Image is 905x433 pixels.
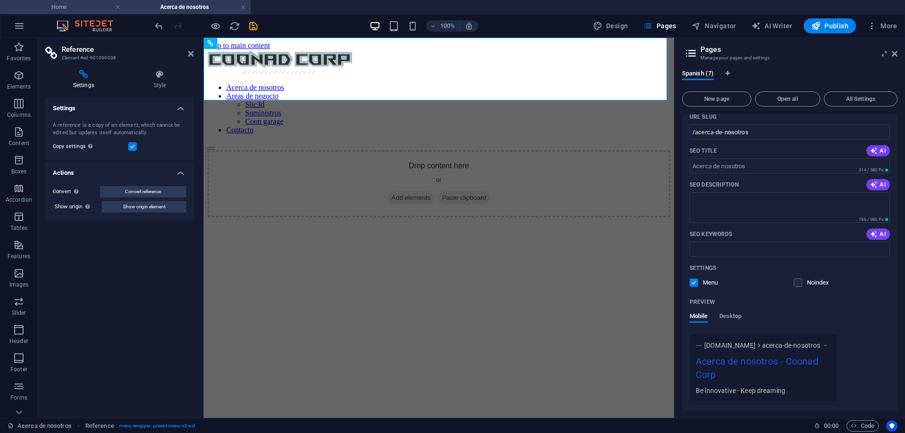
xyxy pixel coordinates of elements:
[639,18,680,33] button: Pages
[703,278,733,287] p: Menu
[690,113,716,121] p: URL SLUG
[53,186,100,197] label: Convert
[53,122,186,137] div: A reference is a copy of an element, which cannot be edited but updates itself automatically.
[10,366,27,373] p: Footer
[4,4,66,12] a: Skip to main content
[700,54,879,62] h3: Manage your pages and settings
[45,70,126,90] h4: Settings
[866,145,890,156] button: AI
[235,154,287,167] span: Paste clipboard
[859,217,883,222] span: 196 / 990 Px
[759,96,816,102] span: Open all
[690,192,890,223] textarea: The text in search results and social media
[118,420,195,432] span: . menu-wrapper .preset-menu-v2-xxl
[589,18,632,33] button: Design
[6,196,32,204] p: Accordion
[751,21,792,31] span: AI Writer
[831,422,832,429] span: :
[691,21,736,31] span: Navigator
[688,18,740,33] button: Navigator
[686,96,747,102] span: New page
[85,420,195,432] nav: breadcrumb
[54,20,125,32] img: Editor Logo
[62,45,194,54] h2: Reference
[867,21,897,31] span: More
[824,420,839,432] span: 00 00
[7,83,31,90] p: Elements
[126,70,194,90] h4: Style
[696,343,702,349] img: Coonadcorplogosinfondooscuro-Qa2j00yxV-zHT0IIZ7sYDw-91g6T-oXID2D2xZszXUm-A.png
[125,2,251,12] h4: Acerca de nosotros
[748,18,796,33] button: AI Writer
[12,309,26,317] p: Slider
[690,181,739,188] p: SEO Description
[248,21,259,32] i: Save (Ctrl+S)
[682,68,714,81] span: Spanish (7)
[9,337,28,345] p: Header
[102,201,186,212] button: Show origin element
[690,158,890,173] input: The page title in search results and browser tabs
[643,21,676,31] span: Pages
[690,124,890,139] input: Last part of the URL for this page
[762,341,821,350] span: acerca-de-nosotros
[755,91,820,106] button: Open all
[866,229,890,240] button: AI
[440,20,455,32] h6: 100%
[210,20,221,32] button: Click here to leave preview mode and continue editing
[870,181,886,188] span: AI
[851,420,874,432] span: Code
[55,201,102,212] label: Show origin
[10,394,27,401] p: Forms
[8,420,72,432] a: Click to cancel selection. Double-click to open Pages
[247,20,259,32] button: save
[824,91,897,106] button: All Settings
[62,54,175,62] h3: Element #ed-901099038
[125,186,161,197] span: Convert reference
[45,97,194,114] h4: Settings
[85,420,114,432] span: Click to select. Double-click to edit
[700,45,897,54] h2: Pages
[690,298,715,306] p: Preview
[690,230,732,238] p: SEO Keywords
[847,420,879,432] button: Code
[690,147,717,155] p: SEO Title
[100,186,186,197] button: Convert reference
[828,96,893,102] span: All Settings
[45,162,194,179] h4: Actions
[229,20,240,32] button: reload
[690,264,716,272] p: Settings
[719,310,742,324] span: Desktop
[593,21,628,31] span: Design
[8,139,29,147] p: Content
[123,201,165,212] span: Show origin element
[465,22,473,30] i: On resize automatically adjust zoom level to fit chosen device.
[804,18,856,33] button: Publish
[690,113,716,121] label: Last part of the URL for this page
[696,385,831,395] div: Be ínnovative - Keep dreaming
[682,91,751,106] button: New page
[7,55,31,62] p: Favorites
[184,154,231,167] span: Add elements
[11,168,27,175] p: Boxes
[866,179,890,190] button: AI
[690,147,717,155] label: The page title in search results and browser tabs
[814,420,839,432] h6: Session time
[682,70,897,88] div: Language Tabs
[807,278,838,287] p: Instruct search engines to exclude this page from search results.
[690,312,741,330] div: Preview
[690,181,739,188] label: The text in search results and social media
[10,224,27,232] p: Tables
[53,141,128,152] label: Copy settings
[857,167,890,173] span: Calculated pixel length in search results
[4,113,467,180] div: Drop content here
[886,420,897,432] button: Usercentrics
[7,111,31,119] p: Columns
[811,21,848,31] span: Publish
[696,354,831,386] div: Acerca de nosotros - Coonad Corp
[589,18,632,33] div: Design (Ctrl+Alt+Y)
[426,20,460,32] button: 100%
[870,147,886,155] span: AI
[857,216,890,223] span: Calculated pixel length in search results
[870,230,886,238] span: AI
[704,341,756,350] span: [DOMAIN_NAME]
